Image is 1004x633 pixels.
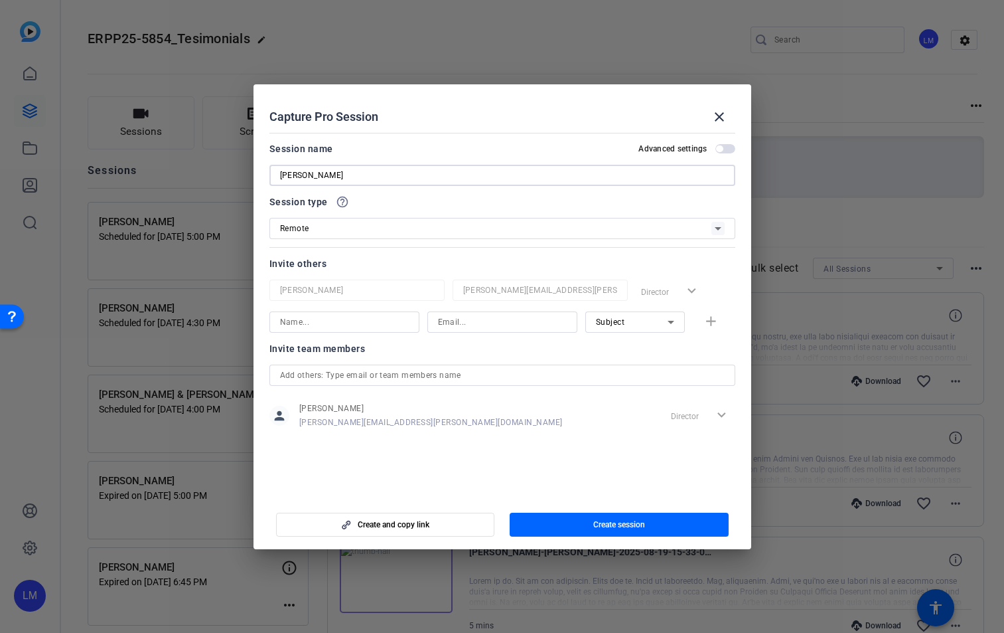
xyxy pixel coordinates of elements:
span: Create session [593,519,645,530]
div: Session name [269,141,333,157]
input: Email... [463,282,617,298]
h2: Advanced settings [638,143,707,154]
input: Email... [438,314,567,330]
span: Session type [269,194,328,210]
div: Invite others [269,256,735,272]
mat-icon: help_outline [336,195,349,209]
button: Create session [510,513,729,537]
span: [PERSON_NAME] [299,403,563,414]
mat-icon: close [711,109,727,125]
input: Name... [280,282,434,298]
input: Name... [280,314,409,330]
span: Create and copy link [358,519,429,530]
button: Create and copy link [276,513,495,537]
div: Capture Pro Session [269,101,735,133]
input: Enter Session Name [280,167,725,183]
span: Subject [596,317,625,327]
input: Add others: Type email or team members name [280,367,725,383]
span: Remote [280,224,309,233]
mat-icon: person [269,406,289,426]
span: [PERSON_NAME][EMAIL_ADDRESS][PERSON_NAME][DOMAIN_NAME] [299,417,563,428]
div: Invite team members [269,341,735,357]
